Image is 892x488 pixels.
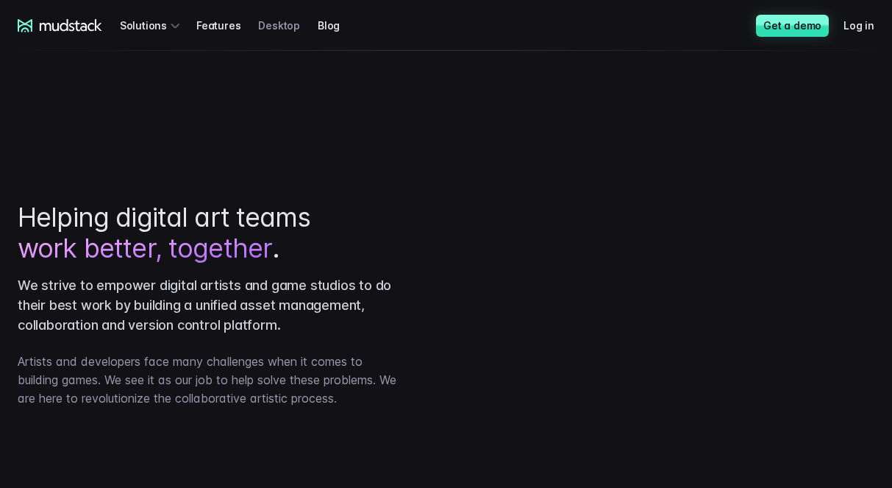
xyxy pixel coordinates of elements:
[843,12,892,39] a: Log in
[120,12,185,39] div: Solutions
[18,202,403,264] h1: Helping digital art teams .
[18,275,403,335] p: We strive to empower digital artists and game studios to do their best work by building a unified...
[18,353,403,407] p: Artists and developers face many challenges when it comes to building games. We see it as our job...
[489,180,874,442] img: illustration of mudstack's features and benefits
[756,15,829,37] a: Get a demo
[318,12,357,39] a: Blog
[18,233,272,264] span: work better, together
[258,12,318,39] a: Desktop
[196,12,258,39] a: Features
[18,19,102,32] a: mudstack logo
